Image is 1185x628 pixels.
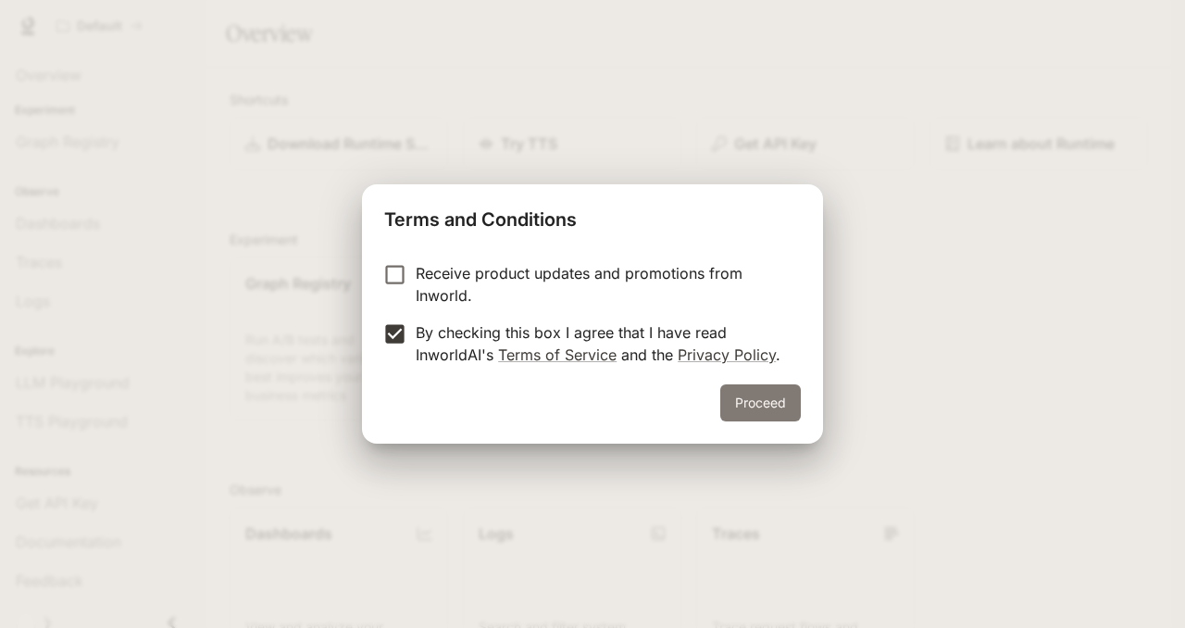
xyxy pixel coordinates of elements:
[416,262,786,307] p: Receive product updates and promotions from Inworld.
[678,345,776,364] a: Privacy Policy
[498,345,617,364] a: Terms of Service
[362,184,823,247] h2: Terms and Conditions
[416,321,786,366] p: By checking this box I agree that I have read InworldAI's and the .
[720,384,801,421] button: Proceed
